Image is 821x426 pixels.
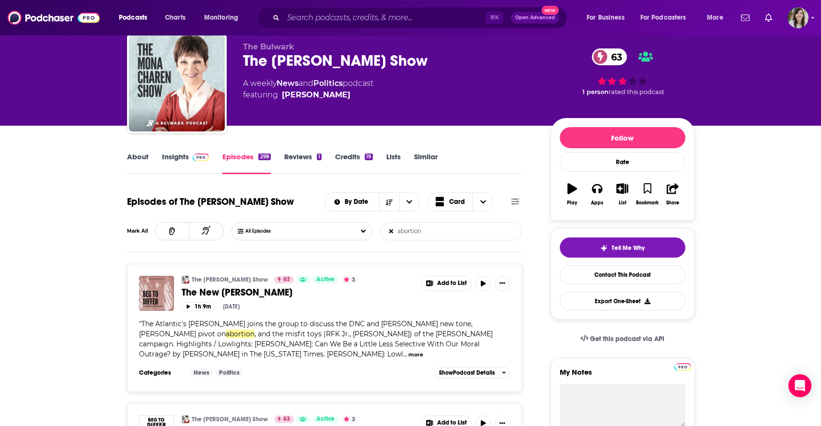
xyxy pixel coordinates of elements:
[8,9,100,27] img: Podchaser - Follow, Share and Rate Podcasts
[560,367,685,384] label: My Notes
[324,192,420,212] h2: Choose List sort
[379,193,399,211] button: Sort Direction
[737,10,753,26] a: Show notifications dropdown
[182,415,189,423] img: The Mona Charen Show
[635,177,660,212] button: Bookmark
[139,330,493,358] span: , and the misfit toys (RFK Jr., [PERSON_NAME]) of the [PERSON_NAME] campaign. Highlights / Lowlig...
[139,369,182,377] h3: Categories
[403,350,407,358] span: ...
[560,237,685,258] button: tell me why sparkleTell Me Why
[283,414,290,424] span: 63
[243,42,294,51] span: The Bulwark
[495,276,510,291] button: Show More Button
[610,177,635,212] button: List
[408,351,423,359] button: more
[486,12,503,24] span: ⌘ K
[316,275,335,284] span: Active
[139,319,493,358] span: "
[591,200,603,206] div: Apps
[222,152,270,174] a: Episodes298
[573,327,672,351] a: Get this podcast via API
[542,6,559,15] span: New
[204,11,238,24] span: Monitoring
[428,192,494,212] button: Choose View
[560,127,685,148] button: Follow
[283,10,486,25] input: Search podcasts, credits, & more...
[511,12,559,24] button: Open AdvancedNew
[422,276,472,291] button: Show More Button
[193,154,209,161] img: Podchaser Pro
[619,200,626,206] div: List
[560,292,685,310] button: Export One-Sheet
[159,10,191,25] a: Charts
[788,374,811,397] div: Open Intercom Messenger
[197,10,251,25] button: open menu
[590,335,664,343] span: Get this podcast via API
[139,276,174,311] a: The New Kamala Harris
[182,276,189,284] a: The Mona Charen Show
[139,319,473,338] span: The Atlantic's [PERSON_NAME] joins the group to discuss the DNC and [PERSON_NAME] new tone, [PERS...
[162,152,209,174] a: InsightsPodchaser Pro
[585,177,610,212] button: Apps
[437,280,467,287] span: Add to List
[592,48,627,65] a: 63
[226,330,254,338] span: abortion
[345,199,371,205] span: By Date
[636,200,659,206] div: Bookmark
[192,415,268,423] a: The [PERSON_NAME] Show
[674,362,691,371] a: Pro website
[192,276,268,284] a: The [PERSON_NAME] Show
[560,177,585,212] button: Play
[560,152,685,172] div: Rate
[245,228,290,234] span: All Episodes
[215,369,243,377] a: Politics
[112,10,160,25] button: open menu
[666,200,679,206] div: Share
[567,200,577,206] div: Play
[640,11,686,24] span: For Podcasters
[165,11,185,24] span: Charts
[277,79,299,88] a: News
[274,415,294,423] a: 63
[700,10,735,25] button: open menu
[127,229,155,234] div: Mark All
[223,303,240,310] div: [DATE]
[274,276,294,284] a: 63
[119,11,147,24] span: Podcasts
[266,7,577,29] div: Search podcasts, credits, & more...
[435,367,510,379] button: ShowPodcast Details
[439,369,495,376] span: Show Podcast Details
[587,11,624,24] span: For Business
[243,78,373,101] div: A weekly podcast
[612,244,645,252] span: Tell Me Why
[312,415,338,423] a: Active
[600,244,608,252] img: tell me why sparkle
[634,10,700,25] button: open menu
[386,152,401,174] a: Lists
[449,199,465,205] span: Card
[182,302,215,311] button: 1h 9m
[231,222,372,240] button: Choose List Listened
[707,11,723,24] span: More
[761,10,776,26] a: Show notifications dropdown
[399,193,419,211] button: open menu
[341,415,358,423] button: 3
[282,89,350,101] a: Mona Charen
[582,88,609,95] span: 1 person
[283,275,290,284] span: 63
[551,42,694,102] div: 63 1 personrated this podcast
[414,152,438,174] a: Similar
[258,154,270,160] div: 298
[182,286,292,298] span: The New [PERSON_NAME]
[787,7,809,28] img: User Profile
[312,276,338,284] a: Active
[243,89,373,101] span: featuring
[325,199,379,205] button: open menu
[284,152,322,174] a: Reviews1
[129,35,225,131] img: The Mona Charen Show
[601,48,627,65] span: 63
